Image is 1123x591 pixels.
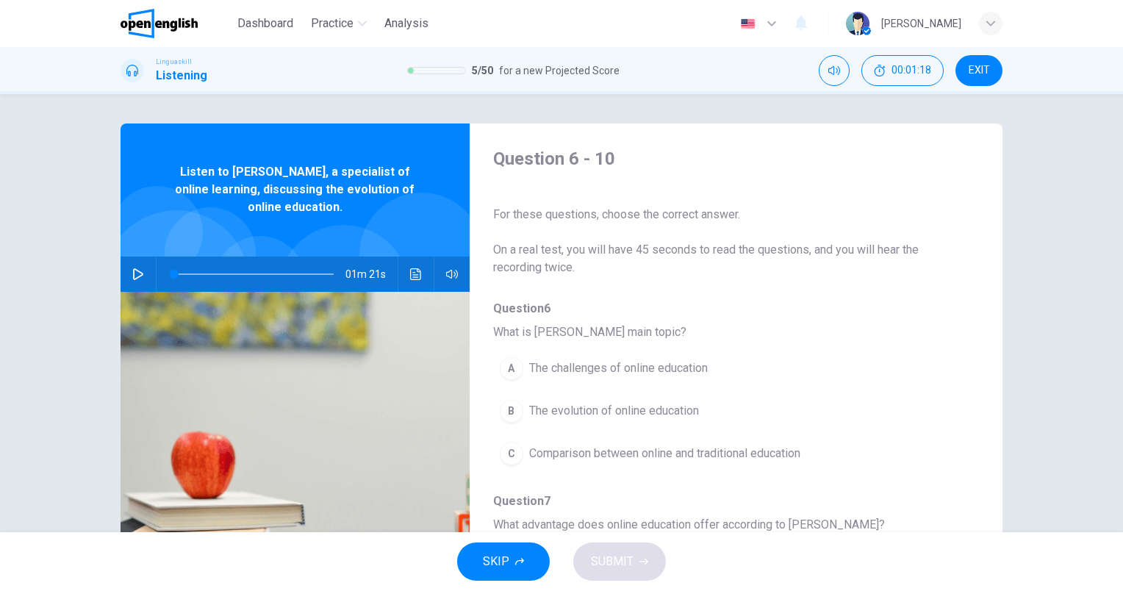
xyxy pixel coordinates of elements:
span: Dashboard [237,15,293,32]
div: Hide [861,55,944,86]
button: 00:01:18 [861,55,944,86]
span: Listen to [PERSON_NAME], a specialist of online learning, discussing the evolution of online educ... [168,163,422,216]
span: EXIT [969,65,990,76]
div: Mute [819,55,850,86]
span: SKIP [483,551,509,572]
div: [PERSON_NAME] [881,15,961,32]
button: CComparison between online and traditional education [493,435,903,472]
span: What is [PERSON_NAME] main topic? [493,323,955,341]
div: A [500,357,523,380]
span: On a real test, you will have 45 seconds to read the questions, and you will hear the recording t... [493,241,955,276]
button: AThe challenges of online education [493,350,903,387]
span: Practice [311,15,354,32]
h4: Question 6 - 10 [493,147,955,171]
button: Analysis [378,10,434,37]
span: What advantage does online education offer according to [PERSON_NAME]? [493,516,955,534]
img: OpenEnglish logo [121,9,198,38]
span: The evolution of online education [529,402,699,420]
span: The challenges of online education [529,359,708,377]
span: Comparison between online and traditional education [529,445,800,462]
span: Question 7 [493,492,955,510]
span: 5 / 50 [472,62,493,79]
img: en [739,18,757,29]
span: 00:01:18 [891,65,931,76]
h1: Listening [156,67,207,85]
img: Profile picture [846,12,869,35]
span: for a new Projected Score [499,62,620,79]
a: OpenEnglish logo [121,9,232,38]
div: B [500,399,523,423]
button: BThe evolution of online education [493,393,903,429]
button: Click to see the audio transcription [404,257,428,292]
span: 01m 21s [345,257,398,292]
span: Linguaskill [156,57,192,67]
button: Dashboard [232,10,299,37]
span: Question 6 [493,300,955,318]
button: EXIT [955,55,1002,86]
span: For these questions, choose the correct answer. [493,206,955,223]
button: Practice [305,10,373,37]
span: Analysis [384,15,428,32]
div: C [500,442,523,465]
button: SKIP [457,542,550,581]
